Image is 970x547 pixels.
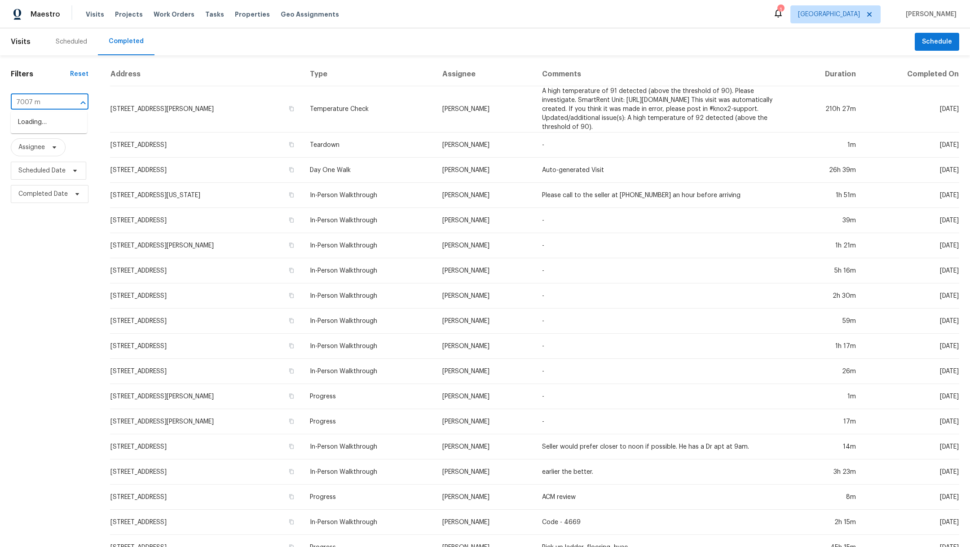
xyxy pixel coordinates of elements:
button: Copy Address [287,392,295,400]
span: [PERSON_NAME] [902,10,957,19]
td: [STREET_ADDRESS][PERSON_NAME] [110,384,303,409]
div: Completed [109,37,144,46]
td: In-Person Walkthrough [303,334,435,359]
td: - [535,334,789,359]
button: Copy Address [287,291,295,300]
td: 1m [789,384,863,409]
td: [STREET_ADDRESS] [110,309,303,334]
td: - [535,208,789,233]
button: Copy Address [287,166,295,174]
td: [DATE] [863,459,959,485]
td: - [535,233,789,258]
td: 3h 23m [789,459,863,485]
button: Copy Address [287,105,295,113]
span: Work Orders [154,10,194,19]
div: Scheduled [56,37,87,46]
td: [DATE] [863,158,959,183]
td: [PERSON_NAME] [435,409,535,434]
td: [PERSON_NAME] [435,258,535,283]
td: [PERSON_NAME] [435,208,535,233]
td: In-Person Walkthrough [303,208,435,233]
td: [PERSON_NAME] [435,158,535,183]
td: [PERSON_NAME] [435,384,535,409]
td: 1h 17m [789,334,863,359]
td: 2h 30m [789,283,863,309]
td: In-Person Walkthrough [303,459,435,485]
td: [DATE] [863,334,959,359]
td: [DATE] [863,132,959,158]
td: [PERSON_NAME] [435,334,535,359]
th: Completed On [863,62,959,86]
td: A high temperature of 91 detected (above the threshold of 90). Please investigate. SmartRent Unit... [535,86,789,132]
td: [PERSON_NAME] [435,510,535,535]
td: [PERSON_NAME] [435,86,535,132]
td: [PERSON_NAME] [435,183,535,208]
td: [DATE] [863,258,959,283]
th: Assignee [435,62,535,86]
h1: Filters [11,70,70,79]
span: Maestro [31,10,60,19]
td: - [535,132,789,158]
button: Copy Address [287,367,295,375]
td: [DATE] [863,208,959,233]
input: Search for an address... [11,96,63,110]
td: [DATE] [863,434,959,459]
button: Copy Address [287,141,295,149]
td: In-Person Walkthrough [303,309,435,334]
td: [STREET_ADDRESS] [110,434,303,459]
span: Assignee [18,143,45,152]
td: Auto-generated Visit [535,158,789,183]
span: Projects [115,10,143,19]
td: Code - 4669 [535,510,789,535]
div: Loading… [11,111,87,133]
div: Reset [70,70,88,79]
td: [STREET_ADDRESS] [110,132,303,158]
td: [STREET_ADDRESS][PERSON_NAME] [110,233,303,258]
td: [DATE] [863,86,959,132]
td: - [535,283,789,309]
span: Visits [86,10,104,19]
td: In-Person Walkthrough [303,233,435,258]
td: 2h 15m [789,510,863,535]
td: In-Person Walkthrough [303,283,435,309]
td: 1h 21m [789,233,863,258]
td: [PERSON_NAME] [435,233,535,258]
td: - [535,409,789,434]
td: 1h 51m [789,183,863,208]
td: - [535,258,789,283]
th: Address [110,62,303,86]
td: [PERSON_NAME] [435,459,535,485]
th: Type [303,62,435,86]
td: 39m [789,208,863,233]
td: [DATE] [863,183,959,208]
span: Properties [235,10,270,19]
th: Comments [535,62,789,86]
td: In-Person Walkthrough [303,510,435,535]
td: [STREET_ADDRESS] [110,283,303,309]
button: Copy Address [287,468,295,476]
td: [DATE] [863,384,959,409]
td: Seller would prefer closer to noon if possible. He has a Dr apt at 9am. [535,434,789,459]
span: Scheduled Date [18,166,66,175]
td: [PERSON_NAME] [435,359,535,384]
td: 210h 27m [789,86,863,132]
button: Copy Address [287,191,295,199]
td: In-Person Walkthrough [303,258,435,283]
td: 26m [789,359,863,384]
button: Copy Address [287,518,295,526]
td: [STREET_ADDRESS] [110,485,303,510]
div: 1 [777,5,784,14]
button: Copy Address [287,317,295,325]
td: [DATE] [863,409,959,434]
td: - [535,309,789,334]
span: [GEOGRAPHIC_DATA] [798,10,860,19]
td: Progress [303,384,435,409]
td: Progress [303,409,435,434]
td: [STREET_ADDRESS] [110,359,303,384]
td: In-Person Walkthrough [303,434,435,459]
th: Duration [789,62,863,86]
td: Day One Walk [303,158,435,183]
td: [DATE] [863,485,959,510]
button: Copy Address [287,493,295,501]
td: In-Person Walkthrough [303,359,435,384]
